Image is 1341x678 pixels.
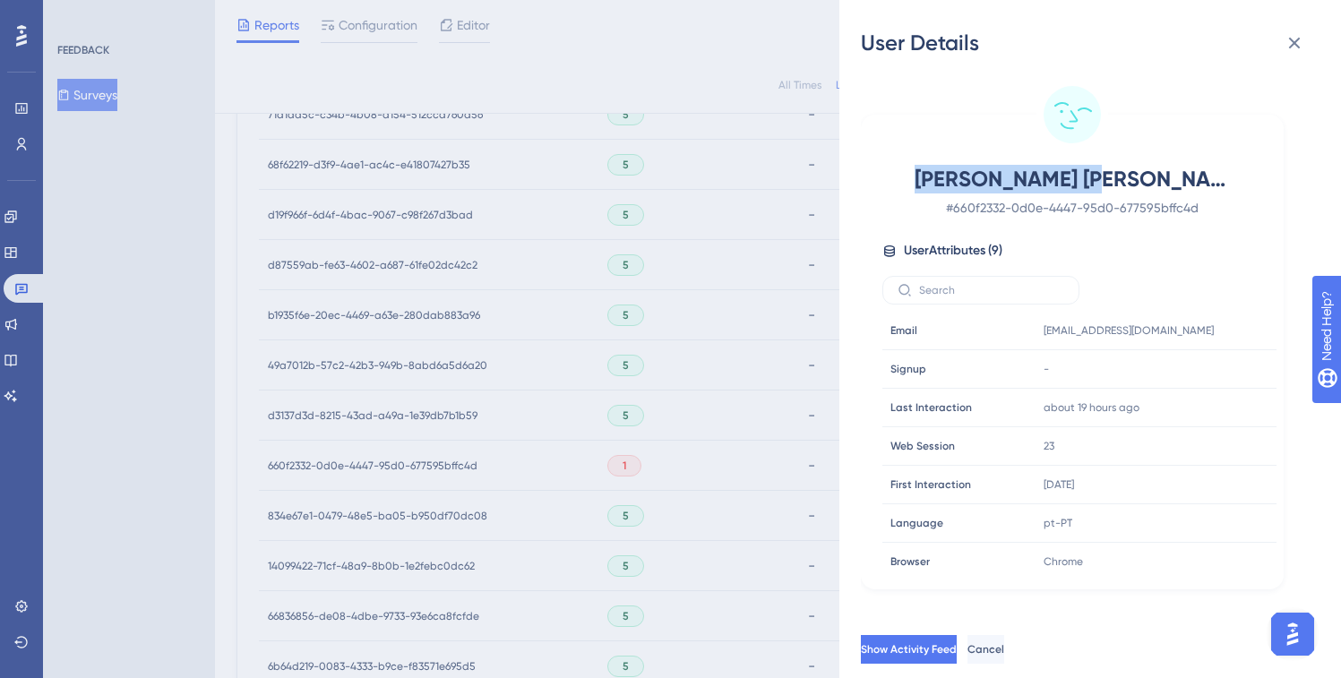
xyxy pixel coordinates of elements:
span: Cancel [967,642,1004,657]
span: Language [890,516,943,530]
span: 23 [1044,439,1054,453]
span: Signup [890,362,926,376]
input: Search [919,284,1064,296]
time: about 19 hours ago [1044,401,1139,414]
span: [PERSON_NAME] [PERSON_NAME] [915,165,1230,193]
span: [EMAIL_ADDRESS][DOMAIN_NAME] [1044,323,1214,338]
time: [DATE] [1044,478,1074,491]
iframe: UserGuiding AI Assistant Launcher [1266,607,1320,661]
span: User Attributes ( 9 ) [904,240,1002,262]
span: Web Session [890,439,955,453]
span: # 660f2332-0d0e-4447-95d0-677595bffc4d [915,197,1230,219]
span: - [1044,362,1049,376]
span: Email [890,323,917,338]
span: Browser [890,554,930,569]
button: Show Activity Feed [861,635,957,664]
button: Cancel [967,635,1004,664]
span: Need Help? [42,4,112,26]
span: Last Interaction [890,400,972,415]
span: Chrome [1044,554,1083,569]
span: First Interaction [890,477,971,492]
span: Show Activity Feed [861,642,957,657]
span: pt-PT [1044,516,1072,530]
div: User Details [861,29,1320,57]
